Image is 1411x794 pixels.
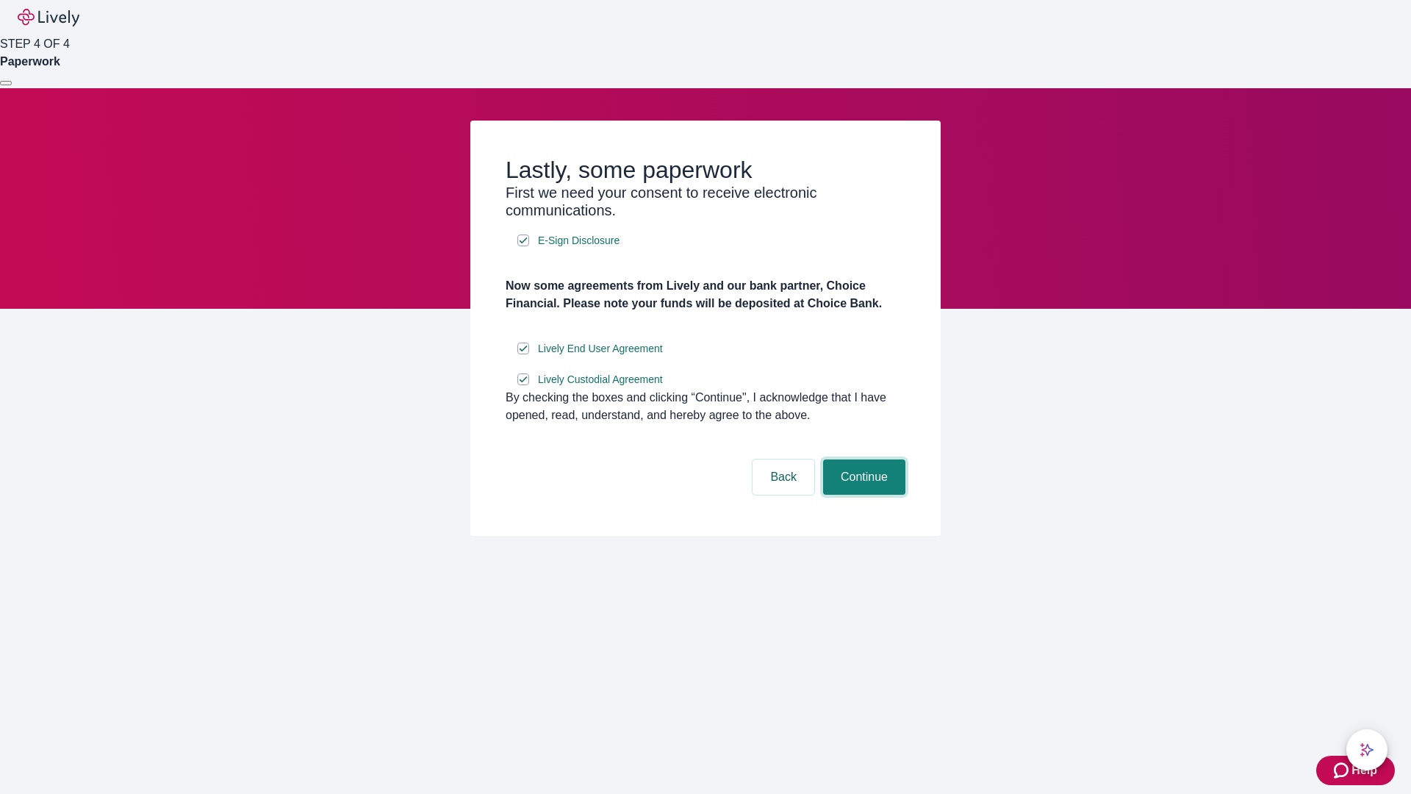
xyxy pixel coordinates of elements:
[1334,762,1351,779] svg: Zendesk support icon
[538,372,663,387] span: Lively Custodial Agreement
[1351,762,1377,779] span: Help
[1346,729,1387,770] button: chat
[1360,743,1374,757] svg: Lively AI Assistant
[538,341,663,357] span: Lively End User Agreement
[506,184,905,219] h3: First we need your consent to receive electronic communications.
[535,371,666,389] a: e-sign disclosure document
[535,340,666,358] a: e-sign disclosure document
[538,233,620,248] span: E-Sign Disclosure
[18,9,79,26] img: Lively
[823,459,905,495] button: Continue
[506,277,905,312] h4: Now some agreements from Lively and our bank partner, Choice Financial. Please note your funds wi...
[1316,756,1395,785] button: Zendesk support iconHelp
[535,232,622,250] a: e-sign disclosure document
[506,156,905,184] h2: Lastly, some paperwork
[753,459,814,495] button: Back
[506,389,905,424] div: By checking the boxes and clicking “Continue", I acknowledge that I have opened, read, understand...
